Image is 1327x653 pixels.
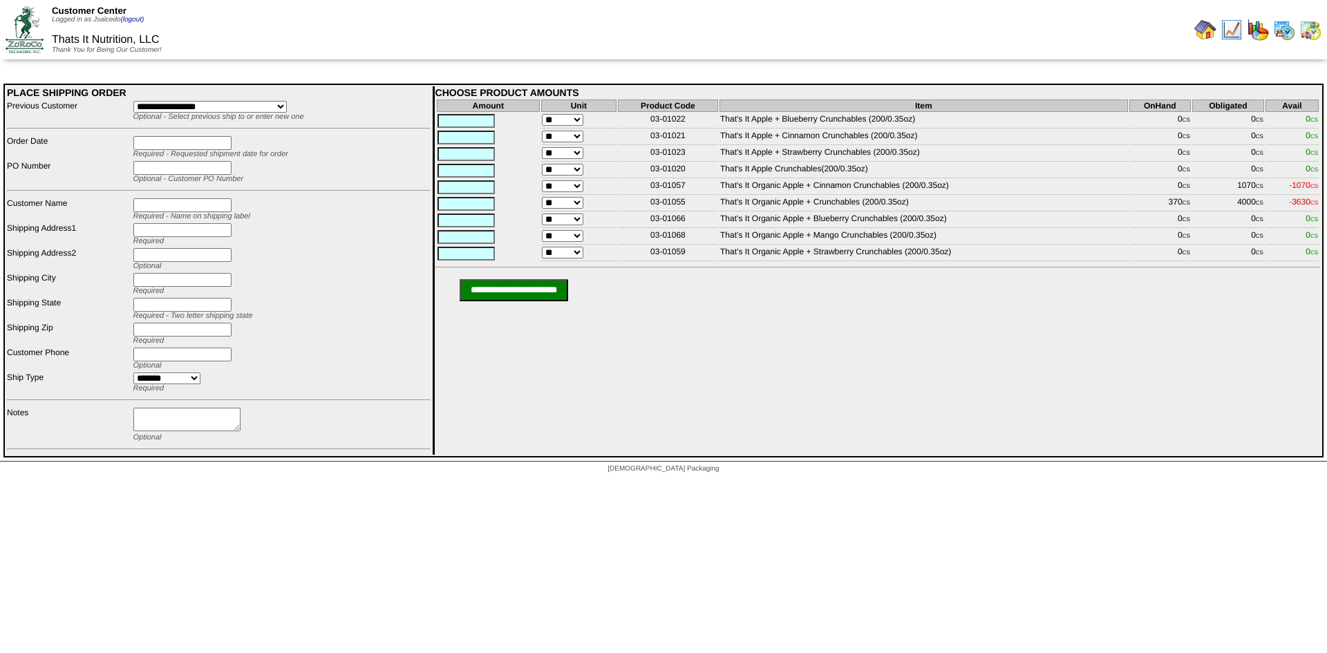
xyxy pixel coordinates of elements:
[1192,163,1264,178] td: 0
[618,196,718,211] td: 03-01055
[6,198,131,221] td: Customer Name
[1192,229,1264,245] td: 0
[618,163,718,178] td: 03-01020
[1306,230,1318,240] span: 0
[719,246,1128,261] td: That’s It Organic Apple + Strawberry Crunchables (200/0.35oz)
[1247,19,1269,41] img: graph.gif
[618,100,718,112] th: Product Code
[719,100,1128,112] th: Item
[618,229,718,245] td: 03-01068
[1129,180,1191,195] td: 0
[719,113,1128,129] td: That's It Apple + Blueberry Crunchables (200/0.35oz)
[1310,183,1318,189] span: CS
[6,6,44,53] img: ZoRoCo_Logo(Green%26Foil)%20jpg.webp
[133,312,253,320] span: Required - Two letter shipping state
[52,6,126,16] span: Customer Center
[1256,183,1263,189] span: CS
[1273,19,1295,41] img: calendarprod.gif
[1183,117,1190,123] span: CS
[1129,246,1191,261] td: 0
[719,229,1128,245] td: That’s It Organic Apple + Mango Crunchables (200/0.35oz)
[133,175,244,183] span: Optional - Customer PO Number
[1306,247,1318,256] span: 0
[133,337,164,345] span: Required
[1306,131,1318,140] span: 0
[1306,214,1318,223] span: 0
[541,100,617,112] th: Unit
[1306,114,1318,124] span: 0
[1256,249,1263,256] span: CS
[719,146,1128,162] td: That's It Apple + Strawberry Crunchables (200/0.35oz)
[133,262,162,270] span: Optional
[1306,164,1318,173] span: 0
[1310,150,1318,156] span: CS
[6,135,131,159] td: Order Date
[1183,167,1190,173] span: CS
[1310,249,1318,256] span: CS
[1310,133,1318,140] span: CS
[1129,113,1191,129] td: 0
[1221,19,1243,41] img: line_graph.gif
[618,130,718,145] td: 03-01021
[1265,100,1319,112] th: Avail
[1310,200,1318,206] span: CS
[1256,133,1263,140] span: CS
[1192,213,1264,228] td: 0
[1192,146,1264,162] td: 0
[1256,150,1263,156] span: CS
[1299,19,1321,41] img: calendarinout.gif
[52,34,160,46] span: Thats It Nutrition, LLC
[1289,197,1318,207] span: -3630
[719,196,1128,211] td: That's It Organic Apple + Crunchables (200/0.35oz)
[608,465,719,473] span: [DEMOGRAPHIC_DATA] Packaging
[1192,180,1264,195] td: 1070
[437,100,540,112] th: Amount
[1129,213,1191,228] td: 0
[1289,180,1318,190] span: -1070
[6,322,131,346] td: Shipping Zip
[719,180,1128,195] td: That's It Organic Apple + Cinnamon Crunchables (200/0.35oz)
[1192,113,1264,129] td: 0
[6,372,131,393] td: Ship Type
[1129,130,1191,145] td: 0
[6,223,131,246] td: Shipping Address1
[1129,100,1191,112] th: OnHand
[1256,167,1263,173] span: CS
[1192,196,1264,211] td: 4000
[1129,229,1191,245] td: 0
[719,130,1128,145] td: That's It Apple + Cinnamon Crunchables (200/0.35oz)
[1310,167,1318,173] span: CS
[1192,246,1264,261] td: 0
[1183,249,1190,256] span: CS
[6,407,131,442] td: Notes
[1183,183,1190,189] span: CS
[7,87,431,98] div: PLACE SHIPPING ORDER
[1194,19,1216,41] img: home.gif
[133,237,164,245] span: Required
[1256,200,1263,206] span: CS
[6,272,131,296] td: Shipping City
[1183,216,1190,223] span: CS
[618,180,718,195] td: 03-01057
[1256,216,1263,223] span: CS
[1183,233,1190,239] span: CS
[6,247,131,271] td: Shipping Address2
[1192,130,1264,145] td: 0
[1129,163,1191,178] td: 0
[1183,150,1190,156] span: CS
[6,347,131,370] td: Customer Phone
[52,16,144,23] span: Logged in as Jsalcedo
[719,163,1128,178] td: That's It Apple Crunchables(200/0.35oz)
[1183,200,1190,206] span: CS
[719,213,1128,228] td: That’s It Organic Apple + Blueberry Crunchables (200/0.35oz)
[133,150,288,158] span: Required - Requested shipment date for order
[1310,216,1318,223] span: CS
[52,46,162,54] span: Thank You for Being Our Customer!
[133,287,164,295] span: Required
[133,433,162,442] span: Optional
[6,297,131,321] td: Shipping State
[133,384,164,392] span: Required
[120,16,144,23] a: (logout)
[1129,196,1191,211] td: 370
[618,113,718,129] td: 03-01022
